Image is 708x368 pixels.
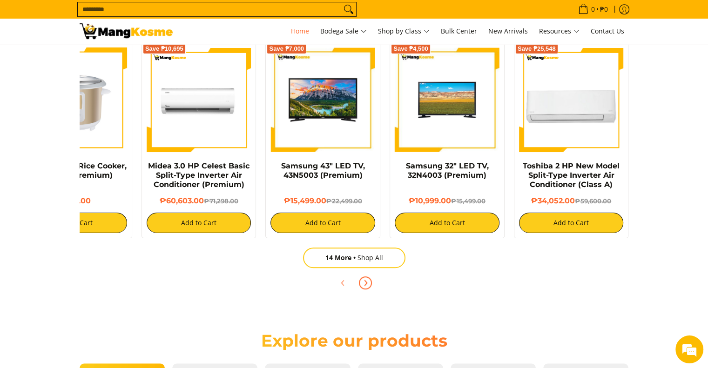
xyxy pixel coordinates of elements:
span: New Arrivals [488,27,528,35]
span: Home [291,27,309,35]
button: Next [355,273,376,293]
span: Save ₱7,000 [269,46,304,52]
a: Contact Us [586,19,629,44]
a: Resources [534,19,584,44]
span: Resources [539,26,580,37]
span: 0 [590,6,596,13]
del: ₱71,298.00 [204,197,238,205]
del: ₱22,499.00 [326,197,362,205]
button: Search [341,2,356,16]
a: Shop by Class [373,19,434,44]
span: Save ₱25,548 [518,46,556,52]
a: Bulk Center [436,19,482,44]
button: Previous [333,273,353,293]
a: 14 MoreShop All [303,248,405,268]
h2: Explore our products [219,330,489,351]
img: Toshiba 2 HP New Model Split-Type Inverter Air Conditioner (Class A) [519,47,624,152]
span: Shop by Class [378,26,430,37]
img: Midea 3.0 HP Celest Basic Split-Type Inverter Air Conditioner (Premium) [147,47,251,152]
span: Bodega Sale [320,26,367,37]
a: Bodega Sale [316,19,371,44]
h6: ₱10,999.00 [395,196,499,206]
del: ₱59,600.00 [575,197,611,205]
a: Toshiba 2 HP New Model Split-Type Inverter Air Conditioner (Class A) [523,161,620,189]
span: • [575,4,611,14]
span: ₱0 [599,6,609,13]
span: Bulk Center [441,27,477,35]
button: Add to Cart [519,213,624,233]
button: Add to Cart [270,213,375,233]
span: 14 More [325,253,357,262]
button: Add to Cart [147,213,251,233]
a: Samsung 32" LED TV, 32N4003 (Premium) [405,161,488,180]
a: Samsung 43" LED TV, 43N5003 (Premium) [281,161,365,180]
span: Save ₱4,500 [393,46,428,52]
a: Midea 3.0 HP Celest Basic Split-Type Inverter Air Conditioner (Premium) [148,161,249,189]
h6: ₱60,603.00 [147,196,251,206]
a: Home [286,19,314,44]
span: Contact Us [591,27,624,35]
nav: Main Menu [182,19,629,44]
button: Add to Cart [395,213,499,233]
a: New Arrivals [484,19,533,44]
img: samsung-43-inch-led-tv-full-view- mang-kosme [270,47,375,152]
img: Mang Kosme: Your Home Appliances Warehouse Sale Partner! [80,23,173,39]
del: ₱15,499.00 [451,197,485,205]
h6: ₱34,052.00 [519,196,624,206]
span: Save ₱10,695 [145,46,183,52]
h6: ₱15,499.00 [270,196,375,206]
img: samsung-32-inch-led-tv-full-view-mang-kosme [395,47,499,152]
